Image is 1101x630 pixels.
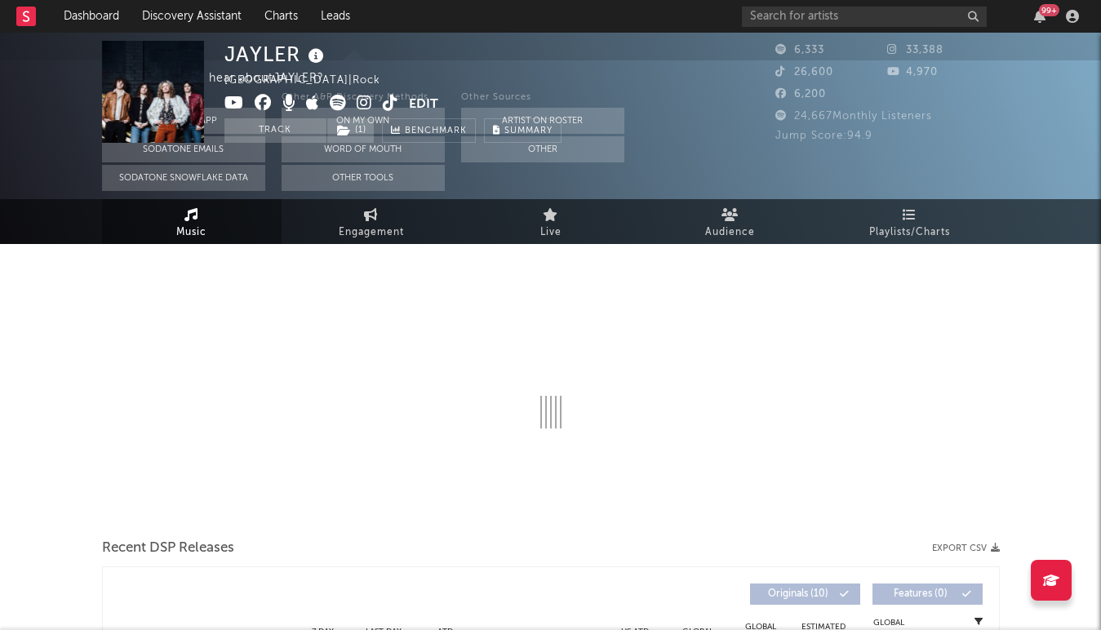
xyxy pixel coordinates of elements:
button: Sodatone Emails [102,136,265,162]
a: Engagement [282,199,461,244]
div: JAYLER [224,41,328,68]
span: 26,600 [775,67,833,78]
span: ( 1 ) [326,118,375,143]
span: Summary [504,126,553,135]
span: Originals ( 10 ) [761,589,836,599]
button: Originals(10) [750,583,860,605]
button: Export CSV [932,543,1000,553]
div: 99 + [1039,4,1059,16]
span: Live [540,223,562,242]
div: [GEOGRAPHIC_DATA] | Rock [224,71,399,91]
span: 24,667 Monthly Listeners [775,111,932,122]
a: Audience [641,199,820,244]
a: Live [461,199,641,244]
button: Word Of Mouth [282,136,445,162]
input: Search for artists [742,7,987,27]
span: 33,388 [887,45,943,55]
button: Edit [409,95,438,115]
button: Features(0) [872,583,983,605]
span: Audience [705,223,755,242]
button: (1) [327,118,374,143]
span: Jump Score: 94.9 [775,131,872,141]
span: Playlists/Charts [869,223,950,242]
span: Features ( 0 ) [883,589,958,599]
span: 4,970 [887,67,938,78]
button: Other Tools [282,165,445,191]
button: Other [461,136,624,162]
button: 99+ [1034,10,1046,23]
span: Music [176,223,206,242]
a: Playlists/Charts [820,199,1000,244]
span: Benchmark [405,122,467,141]
span: Recent DSP Releases [102,539,234,558]
button: Summary [484,118,562,143]
button: Track [224,118,326,143]
a: Music [102,199,282,244]
span: 6,333 [775,45,824,55]
span: 6,200 [775,89,826,100]
a: Benchmark [382,118,476,143]
button: Sodatone Snowflake Data [102,165,265,191]
span: Engagement [339,223,404,242]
